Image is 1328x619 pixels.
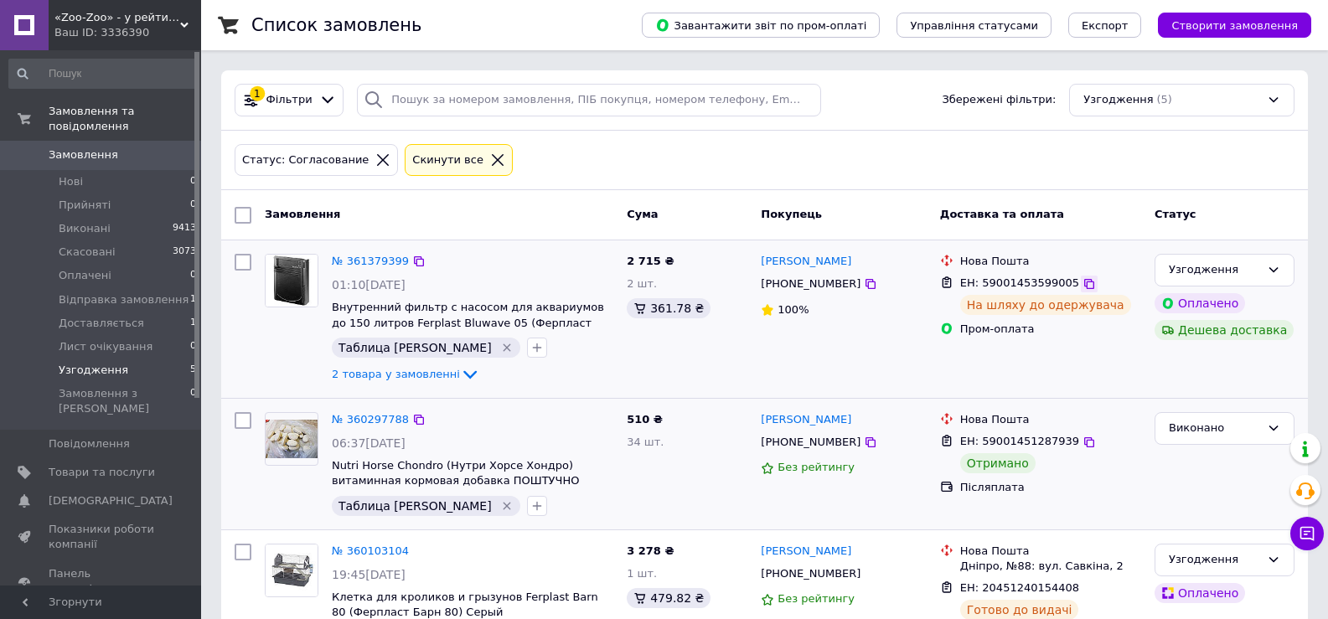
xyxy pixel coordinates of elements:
span: 01:10[DATE] [332,278,406,291]
input: Пошук [8,59,198,89]
a: Фото товару [265,544,318,597]
a: Внутренний фильтр с насосом для аквариумов до 150 литров Ferplast Bluwave 05 (Ферпласт Блувейв 05) [332,301,604,344]
span: Замовлення [265,208,340,220]
span: Повідомлення [49,436,130,451]
span: Узгодження [59,363,128,378]
svg: Видалити мітку [500,499,514,513]
span: Нові [59,174,83,189]
div: Оплачено [1155,293,1245,313]
span: Доставляється [59,316,144,331]
div: Виконано [1169,420,1260,437]
button: Завантажити звіт по пром-оплаті [642,13,880,38]
a: № 360297788 [332,413,409,426]
span: ЕН: 20451240154408 [960,581,1079,594]
div: Нова Пошта [960,544,1141,559]
span: Панель управління [49,566,155,596]
div: Нова Пошта [960,412,1141,427]
span: [PHONE_NUMBER] [761,436,860,448]
span: 2 шт. [627,277,657,290]
span: [PHONE_NUMBER] [761,277,860,290]
span: Доставка та оплата [940,208,1064,220]
span: [PHONE_NUMBER] [761,567,860,580]
img: Фото товару [266,544,318,596]
span: 06:37[DATE] [332,436,406,450]
span: Оплачені [59,268,111,283]
img: Фото товару [266,420,318,459]
button: Створити замовлення [1158,13,1311,38]
span: Таблица [PERSON_NAME] [338,341,492,354]
span: 19:45[DATE] [332,568,406,581]
span: Прийняті [59,198,111,213]
span: 0 [190,339,196,354]
span: 2 товара у замовленні [332,368,460,380]
span: 0 [190,198,196,213]
span: Замовлення та повідомлення [49,104,201,134]
span: Таблица [PERSON_NAME] [338,499,492,513]
span: 0 [190,386,196,416]
span: 3 278 ₴ [627,544,674,557]
span: Статус [1155,208,1196,220]
span: Узгодження [1083,92,1153,108]
span: 510 ₴ [627,413,663,426]
span: Показники роботи компанії [49,522,155,552]
span: 1 [190,316,196,331]
a: Створити замовлення [1141,18,1311,31]
a: 2 товара у замовленні [332,368,480,380]
a: № 360103104 [332,544,409,557]
div: Узгодження [1169,551,1260,569]
span: ЕН: 59001453599005 [960,276,1079,289]
span: [DEMOGRAPHIC_DATA] [49,493,173,508]
a: Фото товару [265,412,318,466]
span: Експорт [1082,19,1129,32]
div: Оплачено [1155,583,1245,603]
div: На шляху до одержувача [960,295,1131,315]
div: Післяплата [960,480,1141,495]
div: 479.82 ₴ [627,588,711,608]
div: Узгодження [1169,261,1260,279]
a: [PERSON_NAME] [761,544,851,560]
span: Створити замовлення [1171,19,1298,32]
div: Cкинути все [409,152,487,169]
a: № 361379399 [332,255,409,267]
a: Nutri Horse Chondro (Нутри Хорсе Хондро) витаминная кормовая добавка ПОШТУЧНО [332,459,579,487]
span: 1 [190,292,196,307]
a: [PERSON_NAME] [761,254,851,270]
div: Нова Пошта [960,254,1141,269]
span: Без рейтингу [778,592,855,605]
span: Відправка замовлення [59,292,189,307]
span: Без рейтингу [778,461,855,473]
span: Збережені фільтри: [942,92,1056,108]
span: ЕН: 59001451287939 [960,435,1079,447]
div: Дніпро, №88: вул. Савкіна, 2 [960,559,1141,574]
button: Експорт [1068,13,1142,38]
span: 9413 [173,221,196,236]
span: 3073 [173,245,196,260]
span: 1 шт. [627,567,657,580]
span: Виконані [59,221,111,236]
a: Клетка для кроликов и грызунов Ferplast Barn 80 (Ферпласт Барн 80) Серый [332,591,598,619]
div: Пром-оплата [960,322,1141,337]
span: Покупець [761,208,822,220]
span: Завантажити звіт по пром-оплаті [655,18,866,33]
span: «Zoo-Zoo» - у рейтингу найкращих серед інтернет зоомагазинів України [54,10,180,25]
div: Ваш ID: 3336390 [54,25,201,40]
button: Управління статусами [897,13,1052,38]
a: Фото товару [265,254,318,307]
img: Фото товару [266,255,318,307]
span: Замовлення з [PERSON_NAME] [59,386,190,416]
span: 2 715 ₴ [627,255,674,267]
span: Лист очікування [59,339,152,354]
div: Дешева доставка [1155,320,1294,340]
span: Фільтри [266,92,313,108]
h1: Список замовлень [251,15,421,35]
a: [PERSON_NAME] [761,412,851,428]
span: 5 [190,363,196,378]
span: (5) [1156,93,1171,106]
span: Скасовані [59,245,116,260]
span: 100% [778,303,809,316]
input: Пошук за номером замовлення, ПІБ покупця, номером телефону, Email, номером накладної [357,84,820,116]
span: 0 [190,268,196,283]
